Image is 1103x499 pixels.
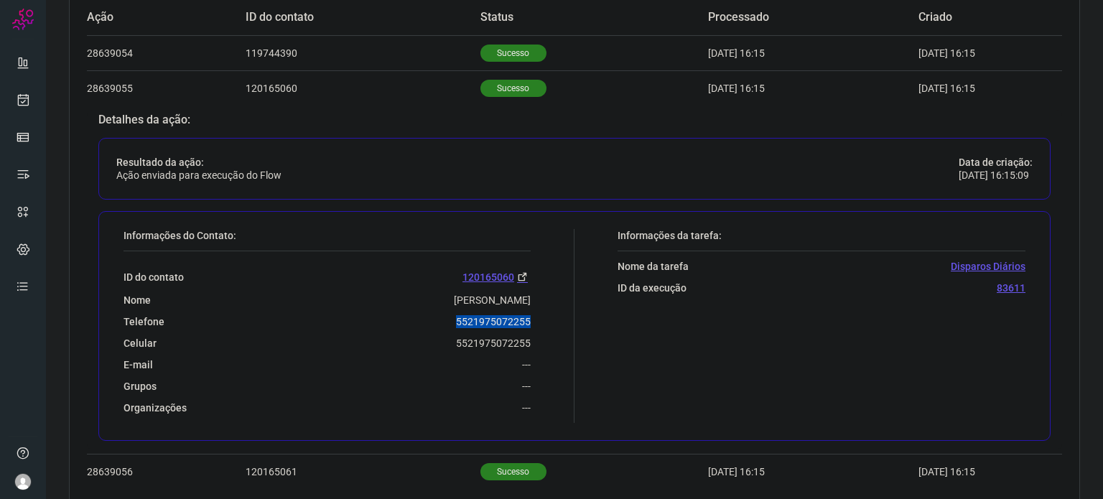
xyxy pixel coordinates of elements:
td: 119744390 [246,35,480,70]
p: ID do contato [124,271,184,284]
p: Telefone [124,315,164,328]
p: 5521975072255 [456,315,531,328]
p: Ação enviada para execução do Flow [116,169,281,182]
p: Disparos Diários [951,260,1025,273]
p: Nome da tarefa [618,260,689,273]
p: 83611 [997,281,1025,294]
p: Grupos [124,380,157,393]
p: Nome [124,294,151,307]
td: [DATE] 16:15 [708,35,918,70]
p: Sucesso [480,45,546,62]
p: Organizações [124,401,187,414]
p: 5521975072255 [456,337,531,350]
td: [DATE] 16:15 [708,70,918,106]
p: [PERSON_NAME] [454,294,531,307]
td: 28639056 [87,454,246,490]
p: Detalhes da ação: [98,113,1051,126]
p: --- [522,358,531,371]
img: Logo [12,9,34,30]
p: Sucesso [480,80,546,97]
p: Celular [124,337,157,350]
p: E-mail [124,358,153,371]
img: avatar-user-boy.jpg [14,473,32,490]
td: 120165060 [246,70,480,106]
td: 120165061 [246,454,480,490]
td: [DATE] 16:15 [918,35,1019,70]
p: Informações do Contato: [124,229,531,242]
p: Sucesso [480,463,546,480]
p: [DATE] 16:15:09 [959,169,1033,182]
p: --- [522,380,531,393]
a: 120165060 [462,269,531,285]
p: ID da execução [618,281,687,294]
td: 28639055 [87,70,246,106]
p: Data de criação: [959,156,1033,169]
td: [DATE] 16:15 [918,70,1019,106]
td: [DATE] 16:15 [918,454,1019,490]
p: --- [522,401,531,414]
td: [DATE] 16:15 [708,454,918,490]
p: Resultado da ação: [116,156,281,169]
p: Informações da tarefa: [618,229,1025,242]
td: 28639054 [87,35,246,70]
